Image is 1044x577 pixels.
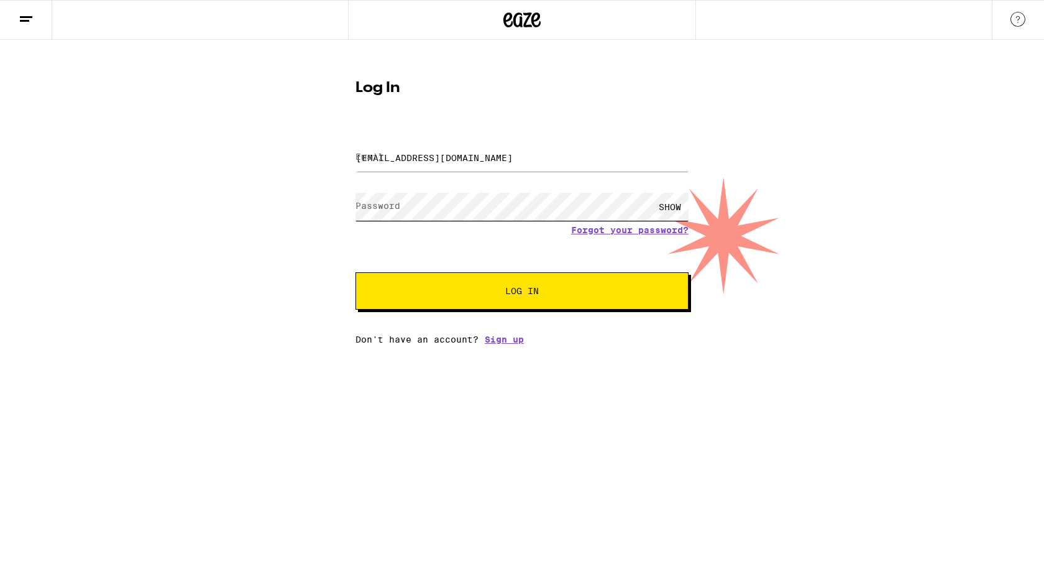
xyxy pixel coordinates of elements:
[355,81,689,96] h1: Log In
[355,144,689,172] input: Email
[505,287,539,295] span: Log In
[571,225,689,235] a: Forgot your password?
[355,201,400,211] label: Password
[651,193,689,221] div: SHOW
[355,152,383,162] label: Email
[355,272,689,310] button: Log In
[355,335,689,344] div: Don't have an account?
[485,335,524,344] a: Sign up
